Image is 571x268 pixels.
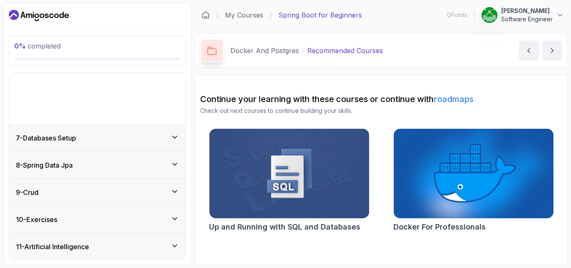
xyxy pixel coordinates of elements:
h3: 7 - Databases Setup [16,133,76,143]
img: Up and Running with SQL and Databases card [209,129,369,218]
a: Up and Running with SQL and Databases cardUp and Running with SQL and Databases [209,128,370,233]
button: 8-Spring Data Jpa [9,152,186,179]
button: previous content [519,41,539,61]
h2: Docker For Professionals [393,221,486,233]
span: 0 % [14,42,26,50]
h3: 11 - Artificial Intelligence [16,242,89,252]
p: [PERSON_NAME] [501,7,553,15]
button: 7-Databases Setup [9,125,186,151]
p: Docker And Postgres [230,46,299,56]
a: Dashboard [201,11,210,19]
a: My Courses [225,10,263,20]
h3: 8 - Spring Data Jpa [16,160,73,170]
img: user profile image [482,7,497,23]
a: roadmaps [434,94,474,104]
p: 0 Points [447,11,467,19]
h3: 10 - Exercises [16,214,57,225]
button: next content [542,41,562,61]
img: Docker For Professionals card [394,129,553,218]
p: Recommended Courses [307,46,383,56]
h3: 9 - Crud [16,187,38,197]
p: Software Engineer [501,15,553,23]
span: completed [14,42,61,50]
a: Dashboard [9,9,69,22]
button: 10-Exercises [9,206,186,233]
a: Docker For Professionals cardDocker For Professionals [393,128,554,233]
button: user profile image[PERSON_NAME]Software Engineer [481,7,564,23]
button: 9-Crud [9,179,186,206]
p: Check out next courses to continue building your skills. [200,107,562,115]
button: 11-Artificial Intelligence [9,233,186,260]
h2: Continue your learning with these courses or continue with [200,93,562,105]
p: Spring Boot for Beginners [278,10,362,20]
h2: Up and Running with SQL and Databases [209,221,360,233]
